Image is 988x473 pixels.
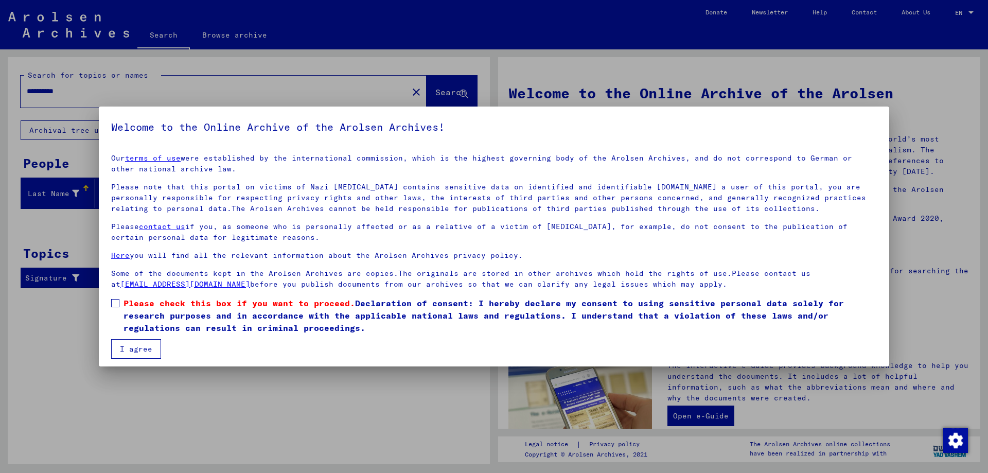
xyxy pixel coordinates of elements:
button: I agree [111,339,161,359]
a: terms of use [125,153,181,163]
img: Change consent [943,428,968,453]
p: you will find all the relevant information about the Arolsen Archives privacy policy. [111,250,877,261]
p: Please if you, as someone who is personally affected or as a relative of a victim of [MEDICAL_DAT... [111,221,877,243]
a: [EMAIL_ADDRESS][DOMAIN_NAME] [120,279,250,289]
a: Here [111,251,130,260]
span: Declaration of consent: I hereby declare my consent to using sensitive personal data solely for r... [123,297,877,334]
p: Our were established by the international commission, which is the highest governing body of the ... [111,153,877,174]
p: Some of the documents kept in the Arolsen Archives are copies.The originals are stored in other a... [111,268,877,290]
div: Change consent [943,428,967,452]
p: Please note that this portal on victims of Nazi [MEDICAL_DATA] contains sensitive data on identif... [111,182,877,214]
h5: Welcome to the Online Archive of the Arolsen Archives! [111,119,877,135]
span: Please check this box if you want to proceed. [123,298,355,308]
a: contact us [139,222,185,231]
